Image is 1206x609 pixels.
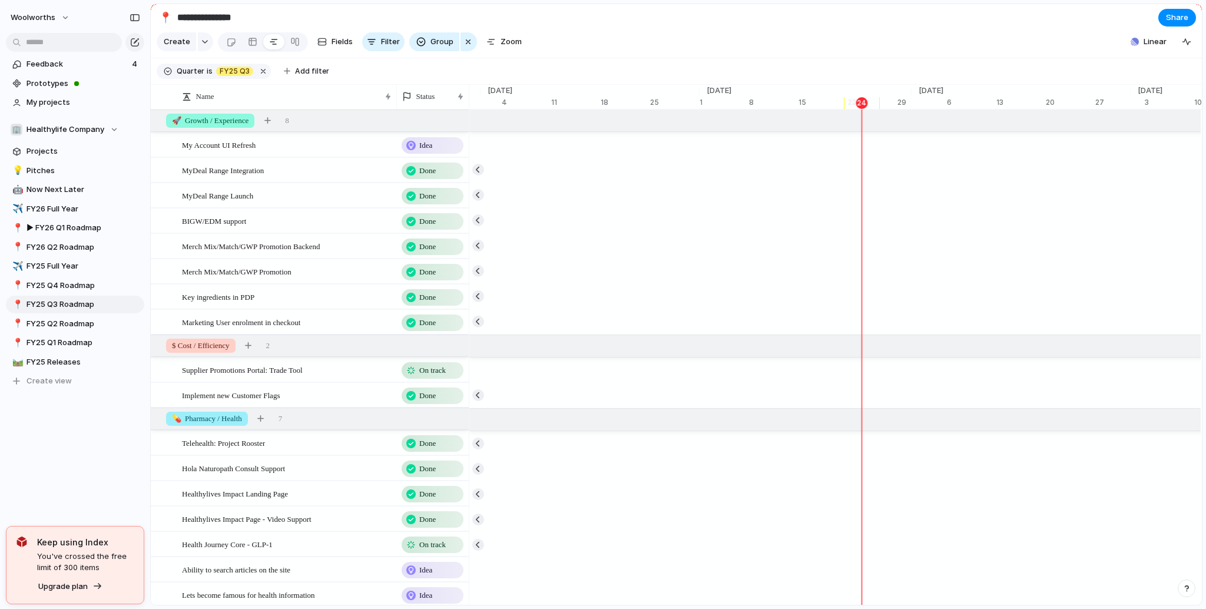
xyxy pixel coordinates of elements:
span: [DATE] [481,85,519,97]
div: 24 [856,97,868,109]
span: Telehealth: Project Rooster [182,436,265,449]
span: Hola Naturopath Consult Support [182,461,285,475]
button: Filter [362,32,405,51]
a: 📍FY25 Q1 Roadmap [6,334,144,352]
a: My projects [6,94,144,111]
button: 📍 [11,241,22,253]
button: 📍 [11,299,22,310]
span: On track [419,539,446,551]
div: 📍 [159,9,172,25]
span: Growth / Experience [172,115,249,127]
div: 💡 [12,164,21,177]
span: Done [419,463,436,475]
span: Idea [419,564,432,576]
button: ✈️ [11,260,22,272]
span: MyDeal Range Integration [182,163,264,177]
span: FY25 Q3 Roadmap [26,299,140,310]
span: woolworths [11,12,55,24]
a: Prototypes [6,75,144,92]
span: Healthylives Impact Landing Page [182,486,288,500]
span: $ Cost / Efficiency [172,340,230,352]
div: ✈️ [12,260,21,273]
button: 🏢Healthylife Company [6,121,144,138]
div: 📍 [12,279,21,292]
a: 📍FY25 Q3 Roadmap [6,296,144,313]
div: 📍 [12,298,21,312]
span: [DATE] [912,85,950,97]
button: Fields [313,32,357,51]
span: Done [419,488,436,500]
span: Implement new Customer Flags [182,388,280,402]
div: 4 [502,97,551,108]
span: Key ingredients in PDP [182,290,254,303]
button: Zoom [482,32,526,51]
div: 1 [700,97,749,108]
a: ✈️FY25 Full Year [6,257,144,275]
span: 7 [279,413,283,425]
div: 13 [996,97,1046,108]
span: You've crossed the free limit of 300 items [37,551,134,574]
span: 2 [266,340,270,352]
span: Feedback [26,58,128,70]
div: 29 [897,97,912,108]
span: Upgrade plan [38,581,88,593]
span: FY25 Q1 Roadmap [26,337,140,349]
button: Upgrade plan [35,578,106,595]
span: Projects [26,145,140,157]
span: Group [430,36,453,48]
div: 📍 [12,221,21,235]
span: Add filter [295,66,329,77]
button: 📍 [11,337,22,349]
span: Done [419,190,436,202]
span: Supplier Promotions Portal: Trade Tool [182,363,303,376]
div: 📍 [12,240,21,254]
button: Share [1158,9,1196,27]
span: Done [419,514,436,525]
span: is [207,66,213,77]
span: Done [419,241,436,253]
span: 💊 [172,414,181,423]
span: My Account UI Refresh [182,138,256,151]
button: 🛤️ [11,356,22,368]
div: 🤖 [12,183,21,197]
button: 🤖 [11,184,22,196]
span: Done [419,317,436,329]
button: Create view [6,372,144,390]
span: 🚀 [172,116,181,125]
button: FY25 Q3 [214,65,256,78]
a: Feedback4 [6,55,144,73]
button: 📍 [11,222,22,234]
span: Health Journey Core - GLP-1 [182,537,273,551]
span: Idea [419,140,432,151]
span: 4 [132,58,140,70]
span: Keep using Index [37,536,134,548]
span: Healthylives Impact Page - Video Support [182,512,312,525]
div: 📍 [12,336,21,350]
button: 📍 [156,8,175,27]
span: Merch Mix/Match/GWP Promotion Backend [182,239,320,253]
button: 💡 [11,165,22,177]
div: 🛤️ [12,355,21,369]
button: 📍 [11,280,22,292]
span: FY25 Full Year [26,260,140,272]
span: Done [419,165,436,177]
span: [DATE] [1131,85,1169,97]
div: 📍FY26 Q2 Roadmap [6,239,144,256]
button: ✈️ [11,203,22,215]
div: 27 [1095,97,1131,108]
div: 6 [947,97,996,108]
a: Projects [6,143,144,160]
span: ▶︎ FY26 Q1 Roadmap [26,222,140,234]
a: 💡Pitches [6,162,144,180]
span: Pharmacy / Health [172,413,242,425]
a: 🤖Now Next Later [6,181,144,198]
span: Merch Mix/Match/GWP Promotion [182,264,291,278]
span: [DATE] [700,85,738,97]
div: ✈️ [12,202,21,216]
div: 🛤️FY25 Releases [6,353,144,371]
div: 📍 [12,317,21,330]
